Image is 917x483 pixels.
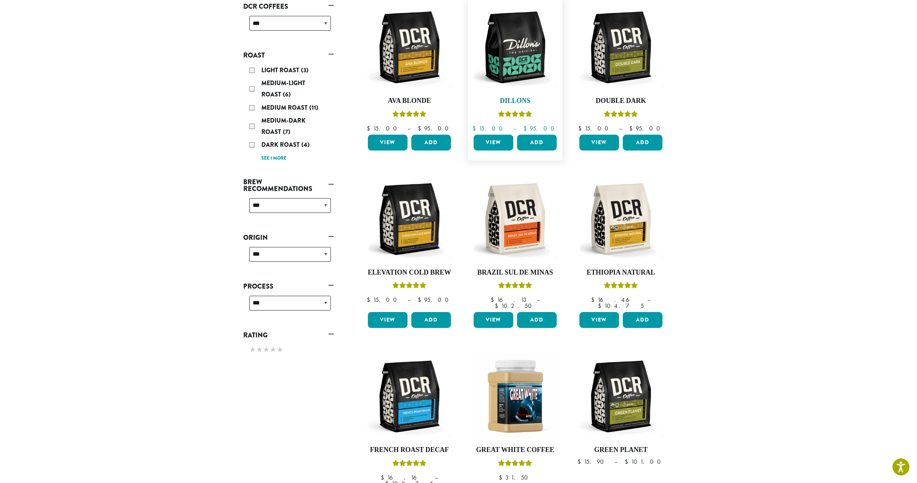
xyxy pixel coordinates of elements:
a: View [474,135,513,151]
h4: Double Dark [577,97,664,105]
h4: Elevation Cold Brew [366,269,453,277]
span: Light Roast [261,66,301,75]
span: $ [495,302,501,310]
span: Medium-Dark Roast [261,116,306,136]
span: $ [523,124,530,132]
img: DCR-12oz-Brazil-Sul-De-Minas-Stock-scaled.png [472,175,559,262]
span: – [408,124,411,132]
a: Roast [243,49,334,62]
button: Add [517,135,557,151]
span: ★ [270,344,276,355]
bdi: 16.16 [381,474,428,481]
bdi: 31.50 [499,474,531,481]
span: $ [578,124,585,132]
bdi: 15.00 [367,296,400,304]
h4: Ethiopia Natural [577,269,664,277]
a: Origin [243,231,334,244]
a: View [579,312,619,328]
bdi: 15.00 [367,124,400,132]
div: Rated 5.00 out of 5 [392,110,426,121]
h4: Brazil Sul De Minas [472,269,559,277]
div: Rated 5.00 out of 5 [604,281,638,292]
h4: French Roast Decaf [366,446,453,454]
span: – [614,458,618,466]
h4: Great White Coffee [472,446,559,454]
bdi: 15.00 [578,124,612,132]
div: Origin [243,244,334,271]
span: $ [499,474,505,481]
a: View [579,135,619,151]
button: Add [623,135,662,151]
div: DCR Coffees [243,13,334,40]
span: ★ [263,344,270,355]
bdi: 15.00 [472,124,506,132]
span: $ [598,302,604,310]
span: $ [472,124,479,132]
bdi: 95.00 [418,296,452,304]
span: $ [418,296,424,304]
img: DCR-12oz-Dillons-Stock-scaled.png [472,4,559,91]
span: $ [577,458,584,466]
span: – [513,124,516,132]
span: Dark Roast [261,140,301,149]
a: Brazil Sul De MinasRated 5.00 out of 5 [472,175,559,309]
bdi: 16.13 [491,296,530,304]
img: DCR-12oz-French-Roast-Decaf-Stock-scaled.png [366,353,453,440]
span: $ [367,296,373,304]
bdi: 15.90 [577,458,607,466]
bdi: 95.00 [418,124,452,132]
span: (7) [283,127,290,136]
h4: Green Planet [577,446,664,454]
div: Rated 5.00 out of 5 [498,281,532,292]
img: DCR-12oz-FTO-Ethiopia-Natural-Stock-scaled.png [577,175,664,262]
span: Medium Roast [261,103,309,112]
a: Ethiopia NaturalRated 5.00 out of 5 [577,175,664,309]
div: Rated 5.00 out of 5 [392,281,426,292]
span: (4) [301,140,310,149]
span: – [408,296,411,304]
span: (11) [309,103,318,112]
span: – [537,296,540,304]
bdi: 95.00 [629,124,664,132]
h4: Dillons [472,97,559,105]
div: Rated 4.50 out of 5 [604,110,638,121]
a: View [474,312,513,328]
img: DCR-12oz-Double-Dark-Stock-scaled.png [577,4,664,91]
span: – [647,296,650,304]
div: Roast [243,62,334,166]
a: Rating [243,329,334,342]
span: $ [625,458,631,466]
a: Process [243,280,334,293]
bdi: 95.00 [523,124,558,132]
a: Ava BlondeRated 5.00 out of 5 [366,4,453,132]
a: Brew Recommendations [243,175,334,195]
span: ★ [256,344,263,355]
span: – [435,474,438,481]
div: Rating [243,342,334,359]
span: $ [491,296,497,304]
span: $ [381,474,387,481]
span: ★ [276,344,283,355]
button: Add [411,312,451,328]
a: Elevation Cold BrewRated 5.00 out of 5 [366,175,453,309]
h4: Ava Blonde [366,97,453,105]
bdi: 101.00 [625,458,664,466]
img: Great_White_Ground_Espresso_2.png [472,353,559,440]
a: Double DarkRated 4.50 out of 5 [577,4,664,132]
span: Medium-Light Roast [261,79,305,99]
a: View [368,312,408,328]
button: Add [623,312,662,328]
bdi: 102.50 [495,302,535,310]
img: DCR-12oz-Elevation-Cold-Brew-Stock-scaled.png [366,175,453,262]
div: Process [243,293,334,320]
img: DCR-12oz-FTO-Green-Planet-Stock-scaled.png [577,353,664,440]
span: – [619,124,622,132]
a: See 1 more [261,155,286,162]
bdi: 104.75 [598,302,644,310]
span: $ [418,124,424,132]
img: DCR-12oz-Ava-Blonde-Stock-scaled.png [366,4,453,91]
bdi: 16.46 [591,296,640,304]
span: (6) [283,90,291,99]
button: Add [517,312,557,328]
span: ★ [249,344,256,355]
